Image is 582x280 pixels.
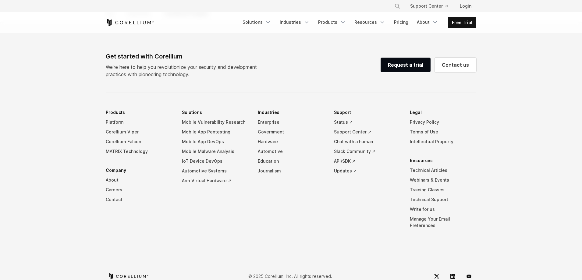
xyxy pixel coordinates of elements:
[334,147,400,156] a: Slack Community ↗
[182,117,248,127] a: Mobile Vulnerability Research
[435,58,476,72] a: Contact us
[387,1,476,12] div: Navigation Menu
[182,166,248,176] a: Automotive Systems
[106,108,476,239] div: Navigation Menu
[258,137,324,147] a: Hardware
[410,204,476,214] a: Write for us
[258,166,324,176] a: Journalism
[410,117,476,127] a: Privacy Policy
[410,185,476,195] a: Training Classes
[381,58,431,72] a: Request a trial
[410,137,476,147] a: Intellectual Property
[182,137,248,147] a: Mobile App DevOps
[248,273,332,279] p: © 2025 Corellium, Inc. All rights reserved.
[106,19,154,26] a: Corellium Home
[106,185,172,195] a: Careers
[410,175,476,185] a: Webinars & Events
[258,127,324,137] a: Government
[106,147,172,156] a: MATRIX Technology
[182,156,248,166] a: IoT Device DevOps
[182,176,248,186] a: Arm Virtual Hardware ↗
[258,156,324,166] a: Education
[106,137,172,147] a: Corellium Falcon
[410,127,476,137] a: Terms of Use
[410,165,476,175] a: Technical Articles
[455,1,476,12] a: Login
[258,147,324,156] a: Automotive
[239,17,476,28] div: Navigation Menu
[334,127,400,137] a: Support Center ↗
[413,17,442,28] a: About
[334,117,400,127] a: Status ↗
[258,117,324,127] a: Enterprise
[351,17,389,28] a: Resources
[276,17,313,28] a: Industries
[410,195,476,204] a: Technical Support
[108,273,149,279] a: Corellium home
[106,52,262,61] div: Get started with Corellium
[182,127,248,137] a: Mobile App Pentesting
[410,214,476,230] a: Manage Your Email Preferences
[334,156,400,166] a: API/SDK ↗
[314,17,350,28] a: Products
[448,17,476,28] a: Free Trial
[106,175,172,185] a: About
[334,137,400,147] a: Chat with a human
[106,195,172,204] a: Contact
[106,127,172,137] a: Corellium Viper
[239,17,275,28] a: Solutions
[392,1,403,12] button: Search
[390,17,412,28] a: Pricing
[106,63,262,78] p: We’re here to help you revolutionize your security and development practices with pioneering tech...
[106,117,172,127] a: Platform
[334,166,400,176] a: Updates ↗
[182,147,248,156] a: Mobile Malware Analysis
[405,1,452,12] a: Support Center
